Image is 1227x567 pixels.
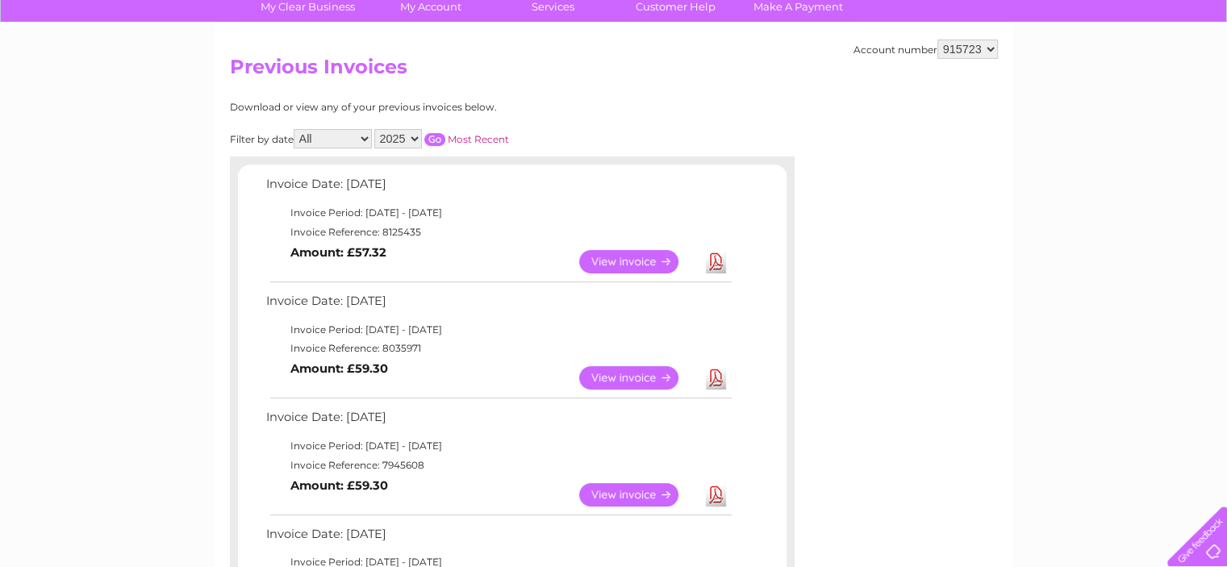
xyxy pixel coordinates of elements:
[262,320,734,340] td: Invoice Period: [DATE] - [DATE]
[262,223,734,242] td: Invoice Reference: 8125435
[230,102,653,113] div: Download or view any of your previous invoices below.
[230,129,653,148] div: Filter by date
[853,40,998,59] div: Account number
[290,478,388,493] b: Amount: £59.30
[43,42,125,91] img: logo.png
[290,361,388,376] b: Amount: £59.30
[983,69,1019,81] a: Energy
[262,436,734,456] td: Invoice Period: [DATE] - [DATE]
[448,133,509,145] a: Most Recent
[706,250,726,273] a: Download
[923,8,1034,28] a: 0333 014 3131
[262,173,734,203] td: Invoice Date: [DATE]
[262,290,734,320] td: Invoice Date: [DATE]
[579,366,698,390] a: View
[262,523,734,553] td: Invoice Date: [DATE]
[233,9,995,78] div: Clear Business is a trading name of Verastar Limited (registered in [GEOGRAPHIC_DATA] No. 3667643...
[706,366,726,390] a: Download
[1174,69,1212,81] a: Log out
[262,456,734,475] td: Invoice Reference: 7945608
[262,339,734,358] td: Invoice Reference: 8035971
[943,69,974,81] a: Water
[230,56,998,86] h2: Previous Invoices
[579,250,698,273] a: View
[1029,69,1077,81] a: Telecoms
[1087,69,1110,81] a: Blog
[262,406,734,436] td: Invoice Date: [DATE]
[706,483,726,507] a: Download
[262,203,734,223] td: Invoice Period: [DATE] - [DATE]
[1120,69,1159,81] a: Contact
[579,483,698,507] a: View
[290,245,386,260] b: Amount: £57.32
